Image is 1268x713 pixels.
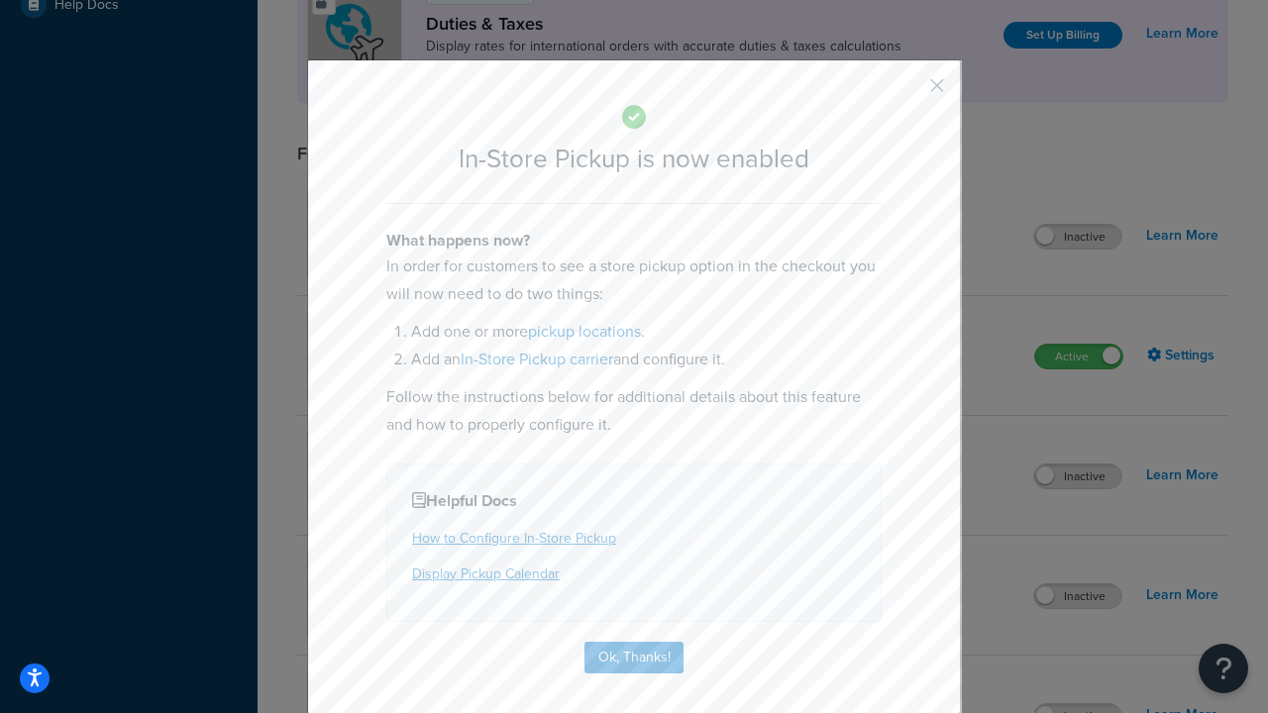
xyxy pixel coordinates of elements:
h4: Helpful Docs [412,489,856,513]
a: pickup locations [528,320,641,343]
li: Add an and configure it. [411,346,882,373]
a: Display Pickup Calendar [412,563,560,584]
button: Ok, Thanks! [584,642,684,673]
li: Add one or more . [411,318,882,346]
p: In order for customers to see a store pickup option in the checkout you will now need to do two t... [386,253,882,308]
h4: What happens now? [386,229,882,253]
a: How to Configure In-Store Pickup [412,528,616,549]
p: Follow the instructions below for additional details about this feature and how to properly confi... [386,383,882,439]
a: In-Store Pickup carrier [461,348,613,370]
h2: In-Store Pickup is now enabled [386,145,882,173]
